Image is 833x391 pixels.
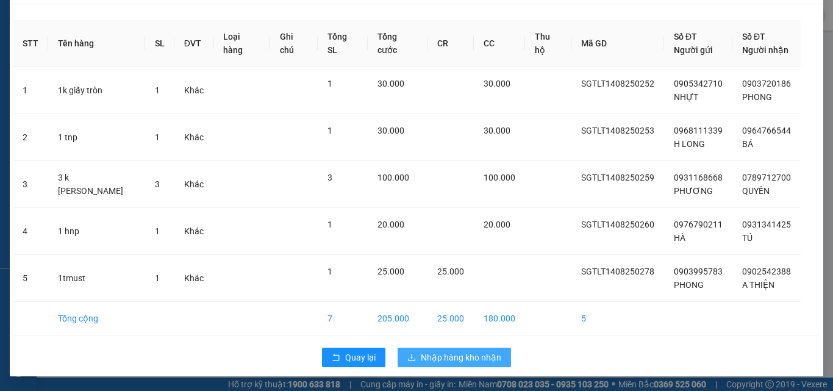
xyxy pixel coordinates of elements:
[327,267,332,276] span: 1
[674,280,704,290] span: PHONG
[674,267,723,276] span: 0903995783
[674,32,697,41] span: Số ĐT
[174,20,213,67] th: ĐVT
[571,302,664,335] td: 5
[484,220,510,229] span: 20.000
[13,255,48,302] td: 5
[674,126,723,135] span: 0968111339
[48,255,145,302] td: 1tmust
[581,220,654,229] span: SGTLT1408250260
[674,173,723,182] span: 0931168668
[48,114,145,161] td: 1 tnp
[377,267,404,276] span: 25.000
[674,92,698,102] span: NHỰT
[318,20,368,67] th: Tổng SL
[474,20,525,67] th: CC
[398,348,511,367] button: downloadNhập hàng kho nhận
[484,79,510,88] span: 30.000
[345,351,376,364] span: Quay lại
[581,267,654,276] span: SGTLT1408250278
[407,353,416,363] span: download
[13,67,48,114] td: 1
[674,45,713,55] span: Người gửi
[48,208,145,255] td: 1 hnp
[155,85,160,95] span: 1
[368,20,427,67] th: Tổng cước
[155,226,160,236] span: 1
[213,20,270,67] th: Loại hàng
[571,20,664,67] th: Mã GD
[474,302,525,335] td: 180.000
[48,67,145,114] td: 1k giấy tròn
[742,45,788,55] span: Người nhận
[13,208,48,255] td: 4
[327,79,332,88] span: 1
[742,139,753,149] span: BÁ
[155,132,160,142] span: 1
[174,114,213,161] td: Khác
[525,20,571,67] th: Thu hộ
[742,233,753,243] span: TÚ
[377,220,404,229] span: 20.000
[484,173,515,182] span: 100.000
[742,92,772,102] span: PHONG
[377,126,404,135] span: 30.000
[742,280,774,290] span: A THIỆN
[674,186,713,196] span: PHƯƠNG
[145,20,174,67] th: SL
[742,186,770,196] span: QUYẾN
[377,79,404,88] span: 30.000
[322,348,385,367] button: rollbackQuay lại
[48,20,145,67] th: Tên hàng
[155,273,160,283] span: 1
[437,267,464,276] span: 25.000
[174,67,213,114] td: Khác
[427,302,474,335] td: 25.000
[742,173,791,182] span: 0789712700
[13,114,48,161] td: 2
[742,220,791,229] span: 0931341425
[674,233,685,243] span: HÀ
[48,161,145,208] td: 3 k [PERSON_NAME]
[13,161,48,208] td: 3
[327,173,332,182] span: 3
[581,79,654,88] span: SGTLT1408250252
[174,161,213,208] td: Khác
[674,79,723,88] span: 0905342710
[368,302,427,335] td: 205.000
[742,126,791,135] span: 0964766544
[174,208,213,255] td: Khác
[174,255,213,302] td: Khác
[581,173,654,182] span: SGTLT1408250259
[332,353,340,363] span: rollback
[155,179,160,189] span: 3
[270,20,318,67] th: Ghi chú
[581,126,654,135] span: SGTLT1408250253
[318,302,368,335] td: 7
[427,20,474,67] th: CR
[742,267,791,276] span: 0902542388
[742,79,791,88] span: 0903720186
[327,220,332,229] span: 1
[742,32,765,41] span: Số ĐT
[484,126,510,135] span: 30.000
[674,220,723,229] span: 0976790211
[13,20,48,67] th: STT
[48,302,145,335] td: Tổng cộng
[327,126,332,135] span: 1
[674,139,705,149] span: H LONG
[377,173,409,182] span: 100.000
[421,351,501,364] span: Nhập hàng kho nhận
